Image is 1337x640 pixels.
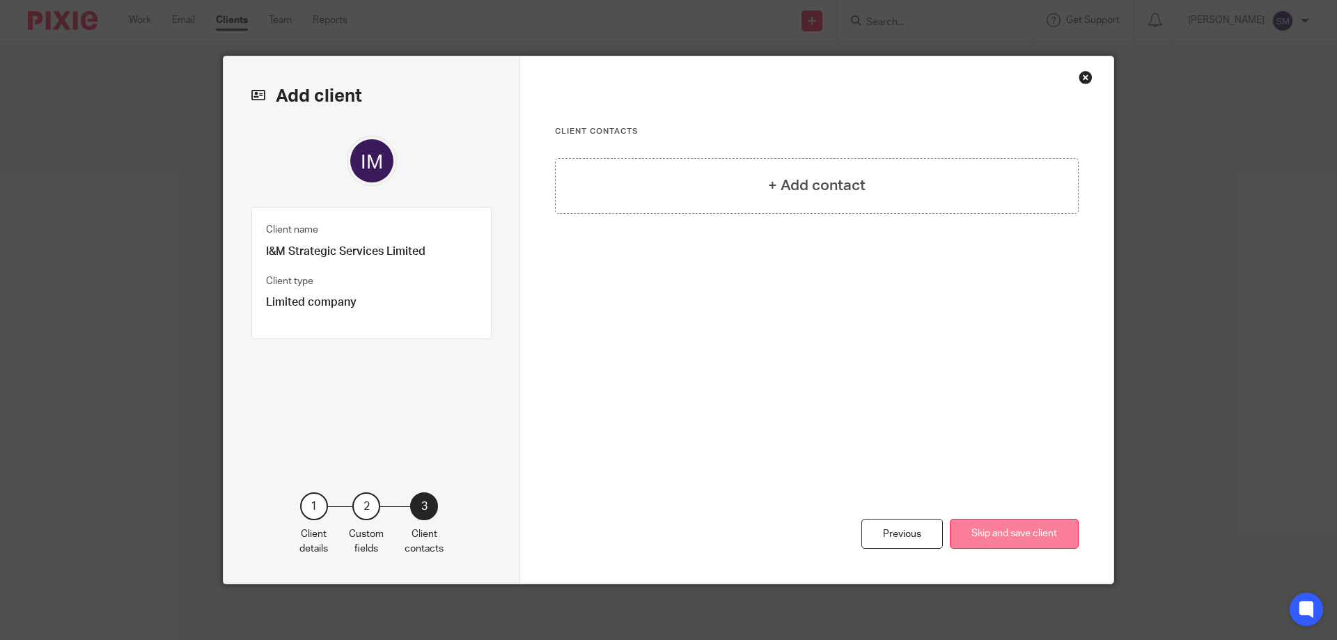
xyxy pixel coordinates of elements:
[251,84,492,108] h2: Add client
[1079,70,1093,84] div: Close this dialog window
[266,274,313,288] label: Client type
[861,519,943,549] div: Previous
[405,527,444,556] p: Client contacts
[555,126,1079,137] h3: Client contacts
[349,527,384,556] p: Custom fields
[410,492,438,520] div: 3
[347,136,397,186] img: svg%3E
[299,527,328,556] p: Client details
[768,175,866,196] h4: + Add contact
[266,223,318,237] label: Client name
[950,519,1079,549] button: Skip and save client
[352,492,380,520] div: 2
[300,492,328,520] div: 1
[266,244,477,259] p: I&M Strategic Services Limited
[266,295,477,310] p: Limited company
